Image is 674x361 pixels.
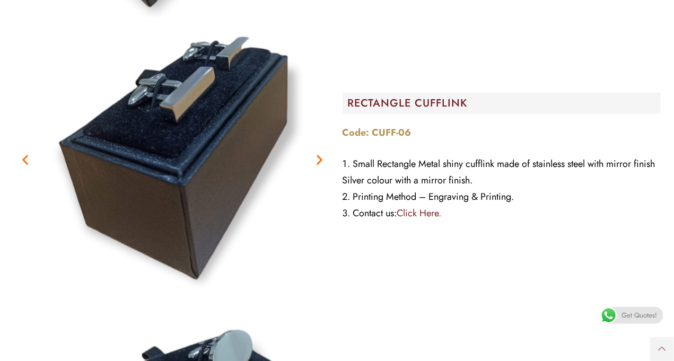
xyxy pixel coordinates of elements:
[40,28,305,293] img: 12
[13,28,332,293] div: 2 / 2
[397,206,442,220] a: Click Here.
[343,189,661,205] li: Printing Method – Engraving & Printing.
[343,205,661,222] li: Contact us:
[343,156,661,189] li: Small Rectangle Metal shiny cufflink made of stainless steel with mirror finish Silver colour wit...
[348,98,661,109] h2: RECTANGLE CUFFLINK
[622,307,657,324] span: Get Quotes!
[313,154,327,167] div: Next slide
[19,154,32,167] div: Previous slide
[343,126,412,139] strong: Code: CUFF-06
[13,28,332,293] div: Image Carousel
